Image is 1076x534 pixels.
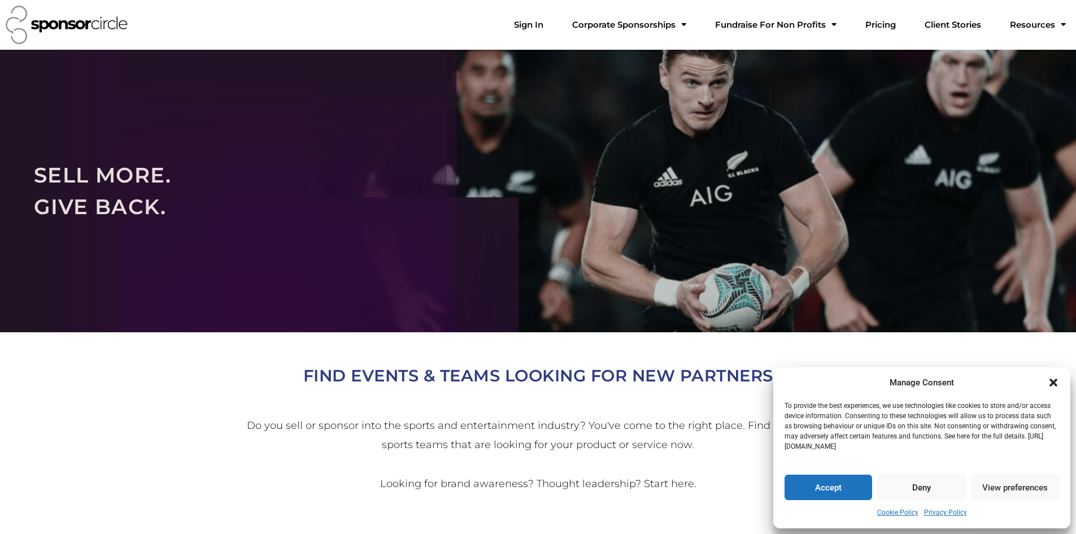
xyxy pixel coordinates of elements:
[706,14,846,36] a: Fundraise For Non ProfitsMenu Toggle
[222,362,855,389] h2: FIND EVENTS & TEAMS LOOKING FOR NEW PARTNERS
[785,401,1058,451] p: To provide the best experiences, we use technologies like cookies to store and/or access device i...
[924,506,967,520] a: Privacy Policy
[972,475,1059,500] button: View preferences
[1048,377,1059,388] div: Close dialogue
[505,14,552,36] a: Sign In
[890,376,954,390] div: Manage Consent
[237,416,839,493] h2: Looking for brand awareness? Thought leadership? Start here.
[505,14,1075,36] nav: Menu
[6,6,128,44] img: Sponsor Circle logo
[247,419,830,451] span: Do you sell or sponsor into the sports and entertainment industry? You've come to the right place...
[878,475,965,500] button: Deny
[916,14,990,36] a: Client Stories
[877,506,918,520] a: Cookie Policy
[563,14,695,36] a: Corporate SponsorshipsMenu Toggle
[856,14,905,36] a: Pricing
[34,159,1042,222] h2: SELL MORE. GIVE BACK.
[1001,14,1075,36] a: Resources
[785,475,872,500] button: Accept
